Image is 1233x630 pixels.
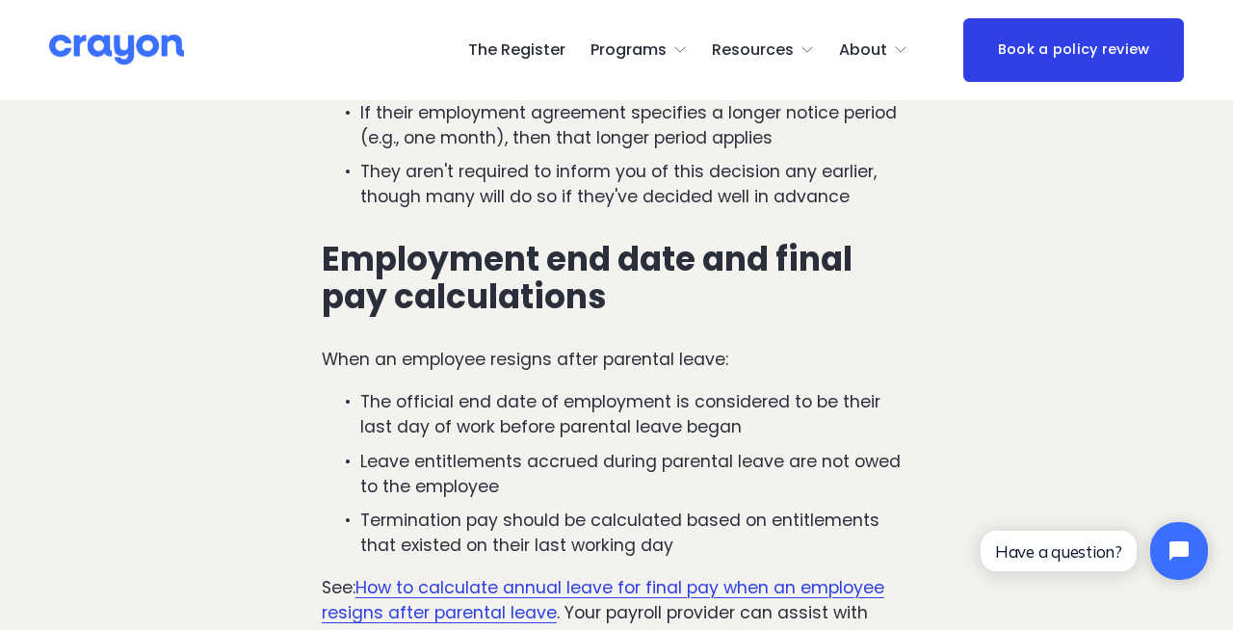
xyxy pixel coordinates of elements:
p: If their employment agreement specifies a longer notice period (e.g., one month), then that longe... [360,100,911,151]
a: folder dropdown [839,35,908,66]
a: folder dropdown [712,35,815,66]
p: They aren't required to inform you of this decision any earlier, though many will do so if they'v... [360,159,911,210]
h3: Employment end date and final pay calculations [322,241,911,317]
iframe: Tidio Chat [964,506,1224,596]
img: Crayon [49,33,184,66]
span: About [839,37,887,65]
a: The Register [468,35,565,66]
p: When an employee resigns after parental leave: [322,347,911,372]
a: folder dropdown [590,35,688,66]
p: The official end date of employment is considered to be their last day of work before parental le... [360,389,911,440]
a: Book a policy review [963,18,1183,81]
a: How to calculate annual leave for final pay when an employee resigns after parental leave [322,576,884,624]
span: Programs [590,37,667,65]
p: Termination pay should be calculated based on entitlements that existed on their last working day [360,508,911,559]
p: Leave entitlements accrued during parental leave are not owed to the employee [360,449,911,500]
span: Resources [712,37,794,65]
